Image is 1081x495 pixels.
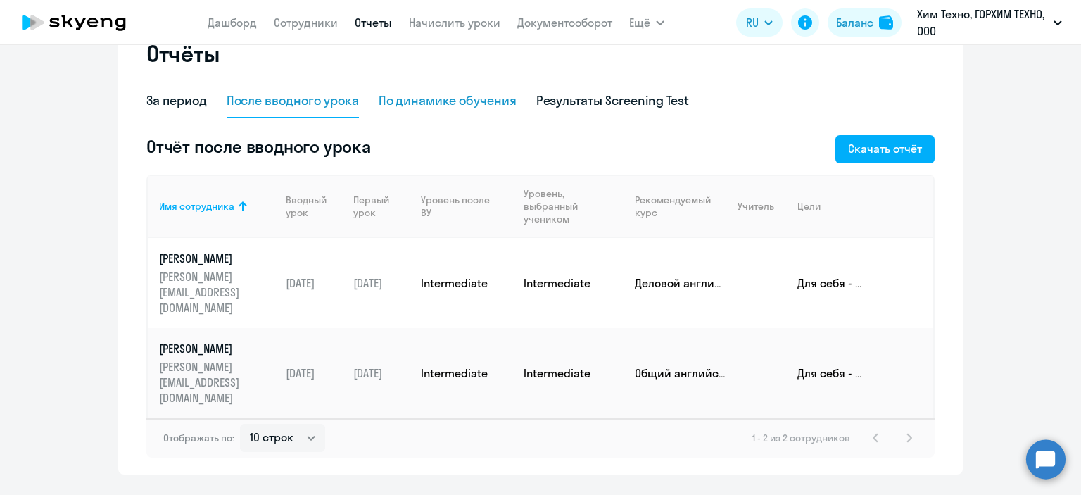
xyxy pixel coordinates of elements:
[159,200,274,213] div: Имя сотрудника
[517,15,612,30] a: Документооборот
[274,15,338,30] a: Сотрудники
[917,6,1048,39] p: Хим Техно, ГОРХИМ ТЕХНО, ООО
[736,8,783,37] button: RU
[227,92,359,110] div: После вводного урока
[159,269,274,315] p: [PERSON_NAME][EMAIL_ADDRESS][DOMAIN_NAME]
[410,328,512,418] td: Intermediate
[163,432,234,444] span: Отображать по:
[159,341,274,356] p: [PERSON_NAME]
[286,194,332,219] div: Вводный урок
[536,92,690,110] div: Результаты Screening Test
[629,8,664,37] button: Ещё
[146,92,207,110] div: За период
[910,6,1069,39] button: Хим Техно, ГОРХИМ ТЕХНО, ООО
[635,365,726,381] p: Общий английский
[752,432,850,444] span: 1 - 2 из 2 сотрудников
[635,194,715,219] div: Рекомендуемый курс
[410,238,512,328] td: Intermediate
[797,275,864,291] p: Для себя - Фильмы и сериалы в оригинале, понимать тексты и смысл любимых песен; Для себя - просто...
[797,200,922,213] div: Цели
[146,39,220,68] h2: Отчёты
[159,251,274,266] p: [PERSON_NAME]
[512,238,624,328] td: Intermediate
[159,200,234,213] div: Имя сотрудника
[159,341,274,406] a: [PERSON_NAME][PERSON_NAME][EMAIL_ADDRESS][DOMAIN_NAME]
[286,194,342,219] div: Вводный урок
[797,365,864,381] p: Для себя - Фильмы и сериалы в оригинале, понимать тексты и смысл любимых песен; Для себя - самора...
[635,275,726,291] p: Деловой английский
[848,140,922,157] div: Скачать отчёт
[353,194,399,219] div: Первый урок
[635,194,726,219] div: Рекомендуемый курс
[524,187,624,225] div: Уровень, выбранный учеником
[524,187,614,225] div: Уровень, выбранный учеником
[828,8,902,37] button: Балансbalance
[286,365,342,381] p: [DATE]
[409,15,500,30] a: Начислить уроки
[879,15,893,30] img: balance
[629,14,650,31] span: Ещё
[421,194,512,219] div: Уровень после ВУ
[836,14,873,31] div: Баланс
[738,200,786,213] div: Учитель
[146,135,371,158] h5: Отчёт после вводного урока
[746,14,759,31] span: RU
[159,359,274,406] p: [PERSON_NAME][EMAIL_ADDRESS][DOMAIN_NAME]
[353,275,410,291] p: [DATE]
[421,194,500,219] div: Уровень после ВУ
[286,275,342,291] p: [DATE]
[738,200,774,213] div: Учитель
[797,200,821,213] div: Цели
[353,194,410,219] div: Первый урок
[159,251,274,315] a: [PERSON_NAME][PERSON_NAME][EMAIL_ADDRESS][DOMAIN_NAME]
[835,135,935,163] button: Скачать отчёт
[379,92,517,110] div: По динамике обучения
[353,365,410,381] p: [DATE]
[512,328,624,418] td: Intermediate
[355,15,392,30] a: Отчеты
[208,15,257,30] a: Дашборд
